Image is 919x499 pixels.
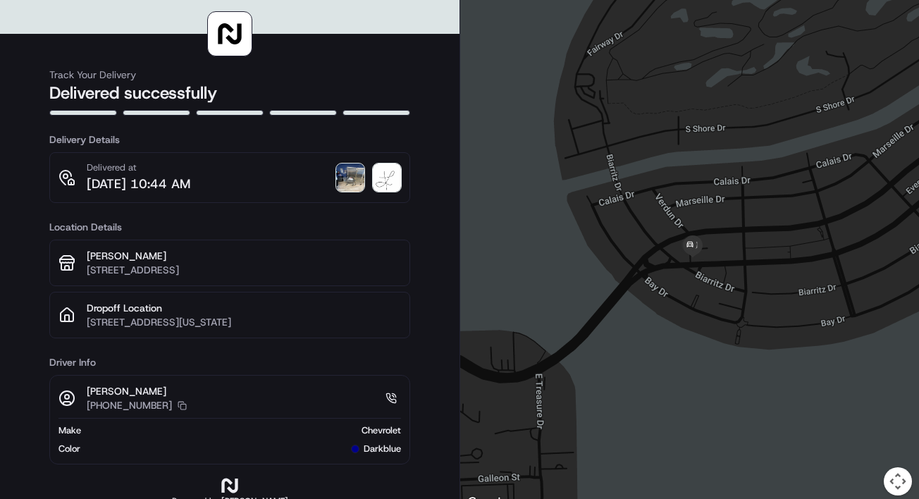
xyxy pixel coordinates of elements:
h2: Delivered successfully [49,82,410,104]
p: [PERSON_NAME] [87,384,187,398]
p: Dropoff Location [87,301,401,315]
h3: Driver Info [49,355,410,369]
p: [DATE] 10:44 AM [87,174,190,194]
p: [PHONE_NUMBER] [87,398,172,412]
h3: Delivery Details [49,133,410,147]
span: Make [58,424,81,437]
p: [PERSON_NAME] [87,249,401,263]
p: [STREET_ADDRESS][US_STATE] [87,315,401,329]
button: Map camera controls [884,467,912,495]
h3: Location Details [49,220,410,234]
img: signature_proof_of_delivery image [373,164,401,192]
img: photo_proof_of_delivery image [336,164,364,192]
p: Delivered at [87,161,190,174]
h3: Track Your Delivery [49,68,410,82]
span: Chevrolet [362,424,401,437]
span: Color [58,443,80,455]
span: darkblue [364,443,401,455]
p: [STREET_ADDRESS] [87,263,401,277]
